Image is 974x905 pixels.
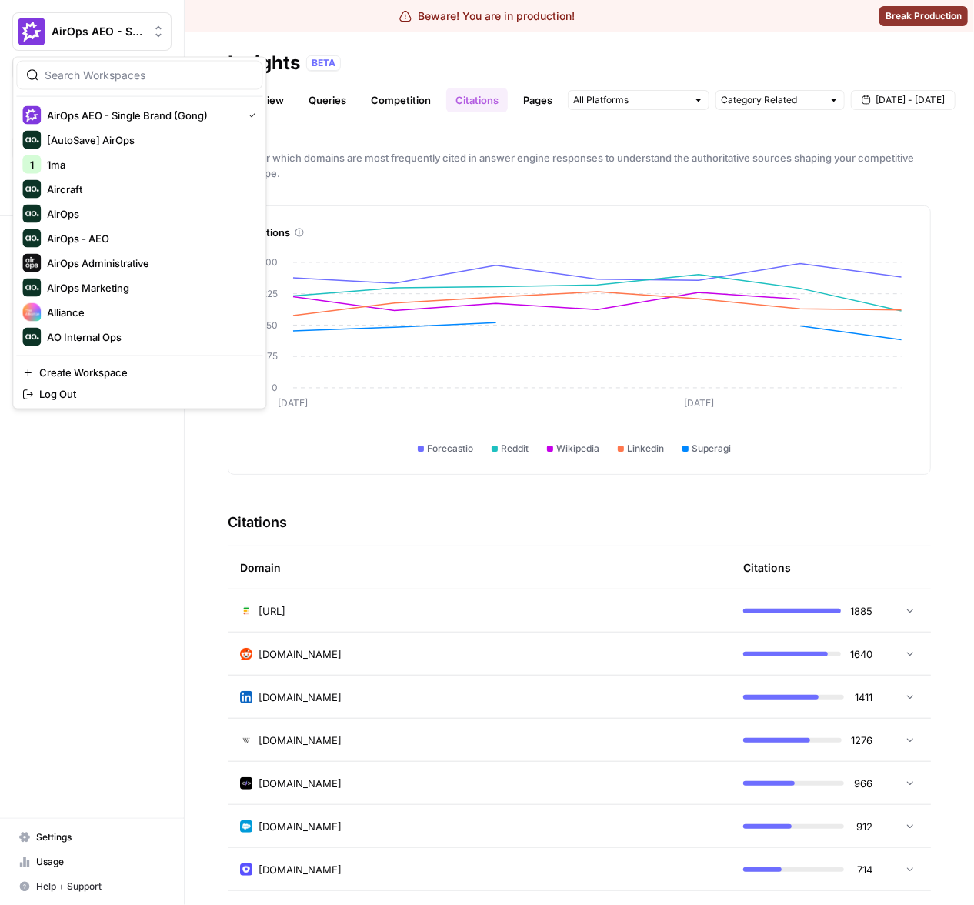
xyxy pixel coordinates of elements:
[240,863,252,876] img: hqfc7lxcqkggco7ktn8he1iiiia8
[240,734,252,746] img: vm3p9xuvjyp37igu3cuc8ys7u6zv
[306,55,341,71] div: BETA
[16,362,262,384] a: Create Workspace
[247,225,912,240] div: Citations
[12,57,266,409] div: Workspace: AirOps AEO - Single Brand (Gong)
[876,93,945,107] span: [DATE] - [DATE]
[299,88,355,112] a: Queries
[22,205,41,223] img: AirOps Logo
[36,830,165,844] span: Settings
[514,88,562,112] a: Pages
[22,106,41,125] img: AirOps AEO - Single Brand (Gong) Logo
[240,691,252,703] img: ohiio4oour1vdiyjjcsk00o6i5zn
[228,150,931,181] span: Discover which domains are most frequently cited in answer engine responses to understand the aut...
[22,131,41,149] img: [AutoSave] AirOps Logo
[721,92,822,108] input: Category Related
[47,280,250,296] span: AirOps Marketing
[259,819,342,834] span: [DOMAIN_NAME]
[240,777,252,790] img: kpmap3c4u0dn582v4goj1y4gqyhn
[47,132,250,148] span: [AutoSave] AirOps
[259,733,342,748] span: [DOMAIN_NAME]
[362,88,440,112] a: Competition
[22,328,41,346] img: AO Internal Ops Logo
[684,398,714,409] tspan: [DATE]
[36,880,165,893] span: Help + Support
[262,319,278,331] tspan: 150
[743,546,791,589] div: Citations
[267,351,278,362] tspan: 75
[446,88,508,112] a: Citations
[39,366,250,381] span: Create Workspace
[262,288,278,299] tspan: 225
[886,9,962,23] span: Break Production
[240,820,252,833] img: t5ivhg8jor0zzagzc03mug4u0re5
[850,646,872,662] span: 1640
[556,442,599,456] span: Wikipedia
[228,51,300,75] div: Insights
[259,690,342,705] span: [DOMAIN_NAME]
[47,108,236,123] span: AirOps AEO - Single Brand (Gong)
[45,68,252,83] input: Search Workspaces
[47,329,250,345] span: AO Internal Ops
[853,819,872,834] span: 912
[260,256,278,268] tspan: 300
[12,825,172,850] a: Settings
[851,733,872,748] span: 1276
[30,157,34,172] span: 1
[240,648,252,660] img: m2cl2pnoess66jx31edqk0jfpcfn
[228,512,287,533] h3: Citations
[850,603,872,619] span: 1885
[22,279,41,297] img: AirOps Marketing Logo
[47,206,250,222] span: AirOps
[851,90,956,110] button: [DATE] - [DATE]
[52,24,145,39] span: AirOps AEO - Single Brand (Gong)
[259,646,342,662] span: [DOMAIN_NAME]
[47,157,250,172] span: 1ma
[12,850,172,874] a: Usage
[22,254,41,272] img: AirOps Administrative Logo
[427,442,473,456] span: Forecastio
[853,862,872,877] span: 714
[240,546,719,589] div: Domain
[12,12,172,51] button: Workspace: AirOps AEO - Single Brand (Gong)
[272,382,278,393] tspan: 0
[240,605,252,617] img: 8fznx886d46p6caclyoytbpy0v5d
[47,231,250,246] span: AirOps - AEO
[16,384,262,406] a: Log Out
[259,603,285,619] span: [URL]
[573,92,687,108] input: All Platforms
[47,305,250,320] span: Alliance
[879,6,968,26] button: Break Production
[501,442,529,456] span: Reddit
[12,874,172,899] button: Help + Support
[853,776,872,791] span: 966
[18,18,45,45] img: AirOps AEO - Single Brand (Gong) Logo
[259,776,342,791] span: [DOMAIN_NAME]
[47,255,250,271] span: AirOps Administrative
[36,855,165,869] span: Usage
[627,442,664,456] span: Linkedin
[22,180,41,199] img: Aircraft Logo
[399,8,575,24] div: Beware! You are in production!
[47,182,250,197] span: Aircraft
[692,442,731,456] span: Superagi
[259,862,342,877] span: [DOMAIN_NAME]
[39,387,250,402] span: Log Out
[22,303,41,322] img: Alliance Logo
[853,690,872,705] span: 1411
[22,229,41,248] img: AirOps - AEO Logo
[279,398,309,409] tspan: [DATE]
